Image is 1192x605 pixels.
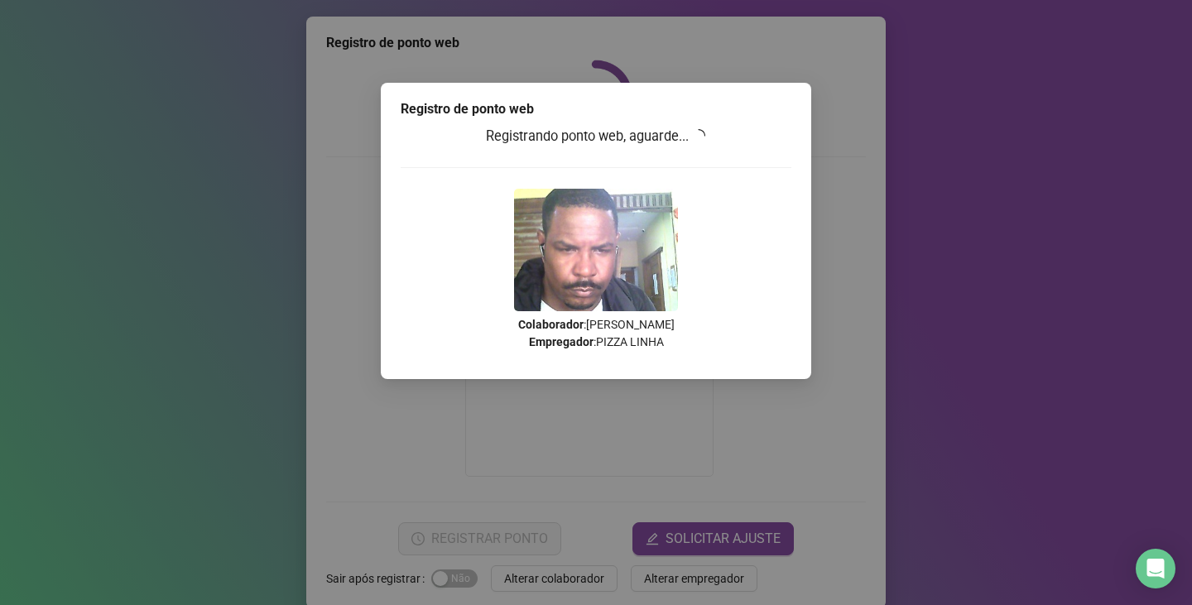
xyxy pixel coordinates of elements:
[401,126,791,147] h3: Registrando ponto web, aguarde...
[401,99,791,119] div: Registro de ponto web
[529,335,594,348] strong: Empregador
[1136,549,1175,588] div: Open Intercom Messenger
[514,189,678,311] img: 2Q==
[518,318,584,331] strong: Colaborador
[401,316,791,351] p: : [PERSON_NAME] : PIZZA LINHA
[692,129,705,142] span: loading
